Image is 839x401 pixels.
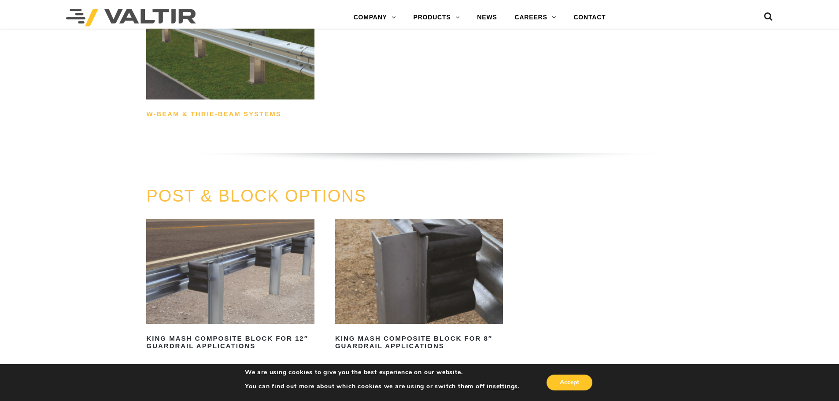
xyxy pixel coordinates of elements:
a: COMPANY [345,9,405,26]
h2: King MASH Composite Block for 8″ Guardrail Applications [335,332,503,353]
a: CONTACT [565,9,614,26]
a: POST & BLOCK OPTIONS [146,187,366,205]
img: Valtir [66,9,196,26]
p: We are using cookies to give you the best experience on our website. [245,368,520,376]
a: King MASH Composite Block for 8″ Guardrail Applications [335,219,503,353]
h2: W-Beam & Thrie-Beam Systems [146,107,314,121]
a: NEWS [468,9,506,26]
a: PRODUCTS [405,9,469,26]
button: Accept [547,375,592,390]
button: settings [493,383,518,390]
a: King MASH Composite Block for 12″ Guardrail Applications [146,219,314,353]
p: You can find out more about which cookies we are using or switch them off in . [245,383,520,390]
a: CAREERS [506,9,565,26]
h2: King MASH Composite Block for 12″ Guardrail Applications [146,332,314,353]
